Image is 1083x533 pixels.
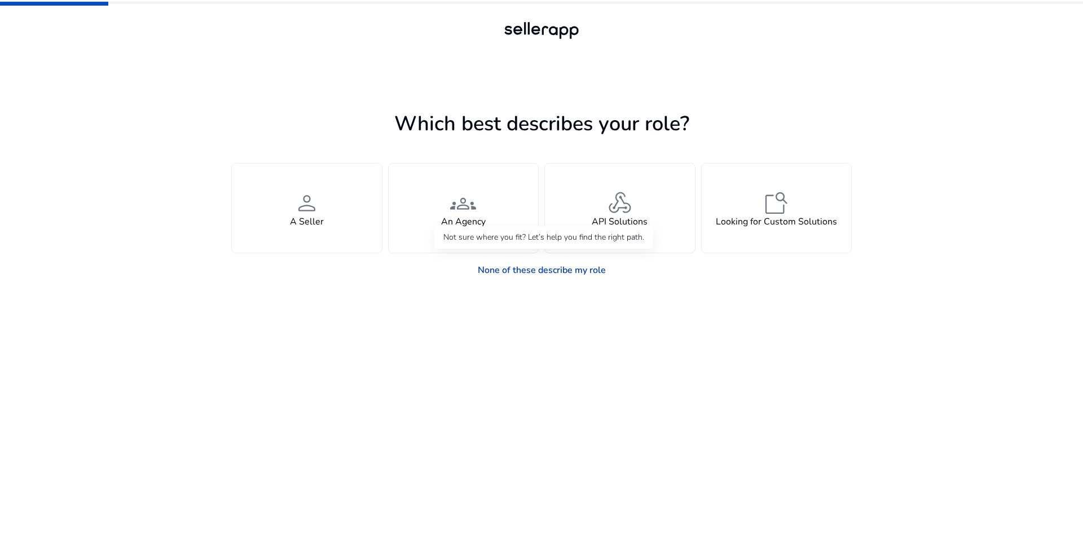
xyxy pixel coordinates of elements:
[763,190,790,217] span: feature_search
[441,217,486,227] h4: An Agency
[544,163,695,253] button: webhookAPI Solutions
[701,163,852,253] button: feature_searchLooking for Custom Solutions
[231,112,852,136] h1: Which best describes your role?
[469,259,615,281] a: None of these describe my role
[434,226,653,249] div: Not sure where you fit? Let’s help you find the right path.
[293,190,320,217] span: person
[450,190,477,217] span: groups
[388,163,539,253] button: groupsAn Agency
[606,190,633,217] span: webhook
[592,217,648,227] h4: API Solutions
[716,217,837,227] h4: Looking for Custom Solutions
[290,217,324,227] h4: A Seller
[231,163,382,253] button: personA Seller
